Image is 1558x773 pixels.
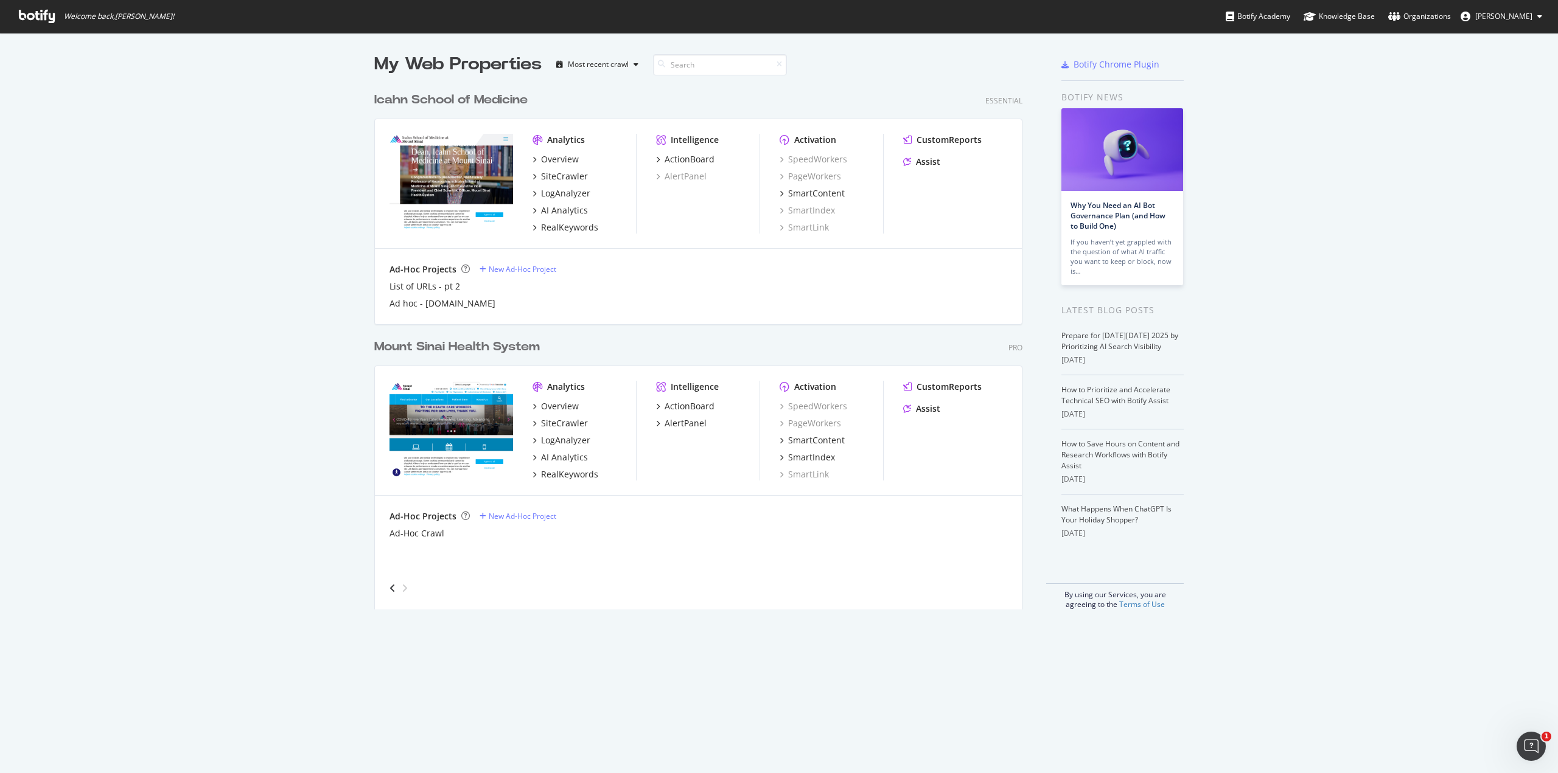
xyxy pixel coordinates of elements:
a: CustomReports [903,134,982,146]
a: RealKeywords [533,468,598,480]
span: Mia Nina Rosario [1475,11,1532,21]
div: Most recent crawl [568,61,629,68]
input: Search [653,54,787,75]
a: New Ad-Hoc Project [480,264,556,274]
div: Assist [916,156,940,168]
a: SpeedWorkers [780,153,847,165]
div: SmartContent [788,187,845,199]
div: Intelligence [671,381,719,393]
div: RealKeywords [541,468,598,480]
div: [DATE] [1061,355,1184,366]
a: RealKeywords [533,221,598,234]
div: SiteCrawler [541,170,588,182]
div: Overview [541,153,579,165]
img: Why You Need an AI Bot Governance Plan (and How to Build One) [1061,108,1183,191]
a: Ad hoc - [DOMAIN_NAME] [389,297,495,310]
div: If you haven’t yet grappled with the question of what AI traffic you want to keep or block, now is… [1071,237,1174,276]
a: AlertPanel [656,417,707,429]
a: Overview [533,400,579,412]
a: SmartContent [780,434,845,446]
a: ActionBoard [656,400,714,412]
a: Terms of Use [1119,599,1165,609]
div: Botify Academy [1226,10,1290,23]
div: Organizations [1388,10,1451,23]
div: angle-left [385,578,400,598]
div: Ad-Hoc Projects [389,263,456,276]
div: Botify news [1061,91,1184,104]
div: My Web Properties [374,52,542,77]
a: List of URLs - pt 2 [389,280,460,293]
a: AI Analytics [533,204,588,217]
a: SpeedWorkers [780,400,847,412]
div: Overview [541,400,579,412]
a: Prepare for [DATE][DATE] 2025 by Prioritizing AI Search Visibility [1061,330,1178,352]
a: Icahn School of Medicine [374,91,533,109]
button: Most recent crawl [551,55,643,74]
a: Mount Sinai Health System [374,338,545,356]
a: SmartLink [780,468,829,480]
div: [DATE] [1061,528,1184,539]
a: ActionBoard [656,153,714,165]
iframe: Intercom live chat [1517,732,1546,761]
div: LogAnalyzer [541,187,590,199]
a: AI Analytics [533,451,588,463]
img: mountsinai.org [389,381,513,479]
div: LogAnalyzer [541,434,590,446]
a: PageWorkers [780,417,841,429]
a: SmartIndex [780,451,835,463]
div: Ad-Hoc Projects [389,510,456,522]
div: [DATE] [1061,409,1184,420]
div: Latest Blog Posts [1061,303,1184,317]
div: New Ad-Hoc Project [489,511,556,521]
div: By using our Services, you are agreeing to the [1046,583,1184,609]
div: Ad-Hoc Crawl [389,527,444,539]
div: AI Analytics [541,451,588,463]
a: How to Save Hours on Content and Research Workflows with Botify Assist [1061,438,1179,471]
div: Botify Chrome Plugin [1074,58,1159,71]
div: Knowledge Base [1304,10,1375,23]
a: LogAnalyzer [533,434,590,446]
div: AlertPanel [665,417,707,429]
a: How to Prioritize and Accelerate Technical SEO with Botify Assist [1061,384,1170,406]
div: grid [374,77,1032,609]
a: AlertPanel [656,170,707,182]
div: Assist [916,403,940,415]
div: Icahn School of Medicine [374,91,528,109]
a: What Happens When ChatGPT Is Your Holiday Shopper? [1061,504,1172,525]
a: SmartLink [780,221,829,234]
a: SmartContent [780,187,845,199]
a: Botify Chrome Plugin [1061,58,1159,71]
a: Overview [533,153,579,165]
a: PageWorkers [780,170,841,182]
div: New Ad-Hoc Project [489,264,556,274]
div: CustomReports [917,134,982,146]
div: SmartContent [788,434,845,446]
span: Welcome back, [PERSON_NAME] ! [64,12,174,21]
span: 1 [1542,732,1551,741]
a: New Ad-Hoc Project [480,511,556,521]
a: SmartIndex [780,204,835,217]
div: AI Analytics [541,204,588,217]
div: ActionBoard [665,400,714,412]
div: Activation [794,381,836,393]
button: [PERSON_NAME] [1451,7,1552,26]
div: SiteCrawler [541,417,588,429]
div: Activation [794,134,836,146]
div: Essential [985,95,1022,106]
div: SmartIndex [788,451,835,463]
div: angle-right [400,582,409,594]
div: Analytics [547,134,585,146]
a: Assist [903,156,940,168]
div: Pro [1008,342,1022,353]
div: Intelligence [671,134,719,146]
a: CustomReports [903,381,982,393]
